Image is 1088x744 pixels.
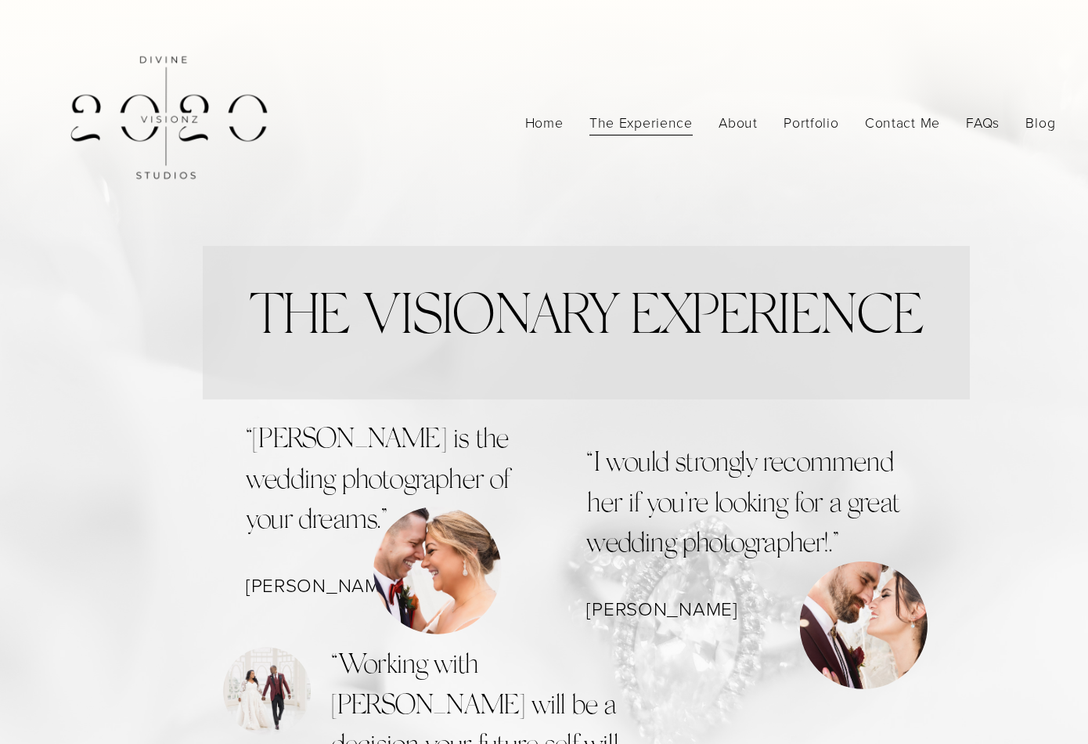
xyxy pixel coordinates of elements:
[784,109,838,136] a: folder dropdown
[784,110,838,135] span: Portfolio
[33,16,299,229] img: Divine 20/20 Visionz Studios
[865,110,940,135] span: Contact Me
[249,291,922,348] h1: THE VISIONARY EXPERIENCE
[246,421,544,542] h3: “[PERSON_NAME] is the wedding photographer of your dreams.”
[1025,109,1055,136] a: Blog
[586,591,928,626] p: [PERSON_NAME]
[589,109,693,136] a: The Experience
[719,109,758,136] a: About
[966,109,1000,136] a: FAQs
[525,109,564,136] a: Home
[865,109,940,136] a: folder dropdown
[586,445,928,565] h3: “I would strongly recommend her if you’re looking for a great wedding photographer!.”
[246,568,544,602] p: [PERSON_NAME]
